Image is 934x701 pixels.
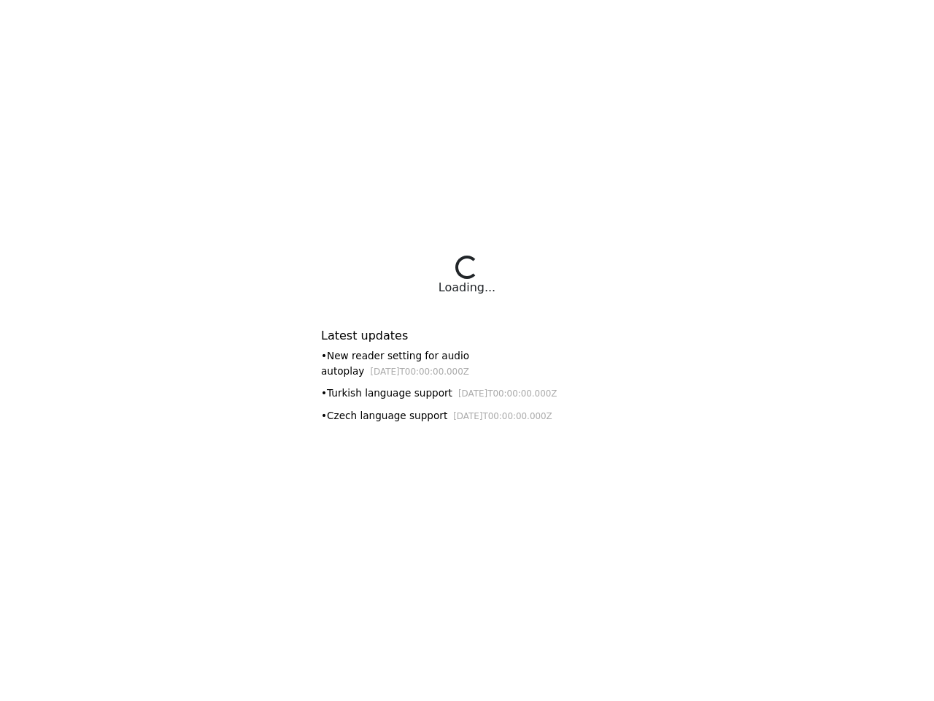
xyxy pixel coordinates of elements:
small: [DATE]T00:00:00.000Z [458,388,557,399]
small: [DATE]T00:00:00.000Z [453,411,552,421]
small: [DATE]T00:00:00.000Z [370,367,469,377]
div: • Czech language support [321,408,613,424]
div: • Turkish language support [321,386,613,401]
div: • New reader setting for audio autoplay [321,348,613,378]
h6: Latest updates [321,329,613,342]
div: Loading... [439,279,495,296]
